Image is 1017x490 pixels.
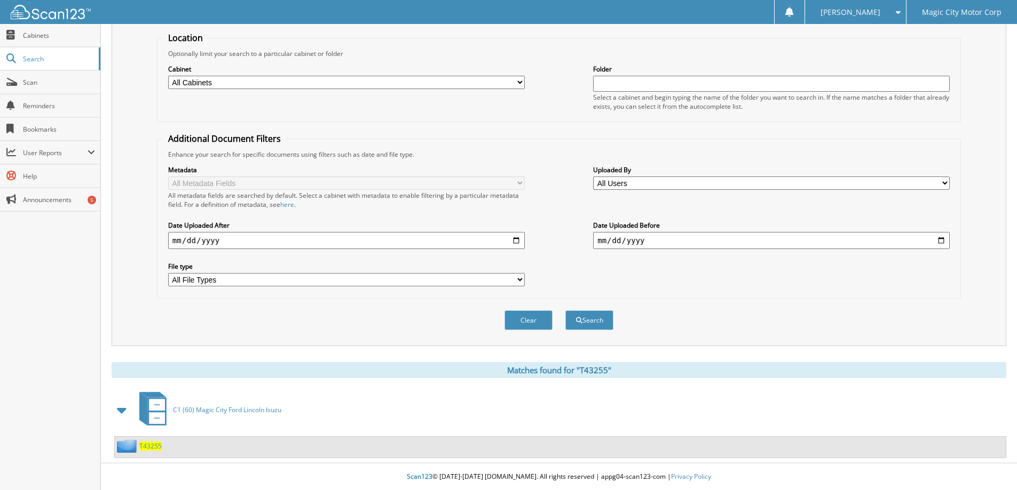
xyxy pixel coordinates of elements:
[168,65,525,74] label: Cabinet
[112,362,1006,378] div: Matches found for "T43255"
[23,101,95,110] span: Reminders
[593,165,950,174] label: Uploaded By
[23,54,93,63] span: Search
[23,31,95,40] span: Cabinets
[168,221,525,230] label: Date Uploaded After
[23,125,95,134] span: Bookmarks
[593,93,950,111] div: Select a cabinet and begin typing the name of the folder you want to search in. If the name match...
[671,472,711,481] a: Privacy Policy
[139,441,162,451] a: T43255
[133,389,281,431] a: C1 (60) Magic City Ford Lincoln Isuzu
[922,9,1002,15] span: Magic City Motor Corp
[407,472,432,481] span: Scan123
[163,150,955,159] div: Enhance your search for specific documents using filters such as date and file type.
[117,439,139,453] img: folder2.png
[173,405,281,414] span: C1 (60) Magic City Ford Lincoln Isuzu
[280,200,294,209] a: here
[168,191,525,209] div: All metadata fields are searched by default. Select a cabinet with metadata to enable filtering b...
[964,439,1017,490] iframe: Chat Widget
[88,196,96,204] div: 5
[11,5,91,19] img: scan123-logo-white.svg
[504,310,553,330] button: Clear
[593,232,950,249] input: end
[163,49,955,58] div: Optionally limit your search to a particular cabinet or folder
[168,232,525,249] input: start
[23,195,95,204] span: Announcements
[163,133,286,144] legend: Additional Document Filters
[593,65,950,74] label: Folder
[168,165,525,174] label: Metadata
[821,9,880,15] span: [PERSON_NAME]
[23,78,95,87] span: Scan
[101,464,1017,490] div: © [DATE]-[DATE] [DOMAIN_NAME]. All rights reserved | appg04-scan123-com |
[565,310,613,330] button: Search
[168,262,525,271] label: File type
[163,32,208,44] legend: Location
[23,172,95,181] span: Help
[23,148,88,157] span: User Reports
[593,221,950,230] label: Date Uploaded Before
